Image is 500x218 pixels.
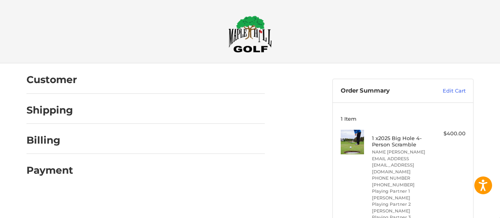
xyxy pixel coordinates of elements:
[372,149,432,155] li: NAME [PERSON_NAME]
[341,116,466,122] h3: 1 Item
[372,155,432,175] li: EMAIL ADDRESS [EMAIL_ADDRESS][DOMAIN_NAME]
[26,134,73,146] h2: Billing
[372,135,432,148] h4: 1 x 2025 Big Hole 4-Person Scramble
[228,15,272,53] img: Maple Hill Golf
[426,87,466,95] a: Edit Cart
[26,74,77,86] h2: Customer
[26,104,73,116] h2: Shipping
[26,164,73,176] h2: Payment
[434,130,466,138] div: $400.00
[341,87,426,95] h3: Order Summary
